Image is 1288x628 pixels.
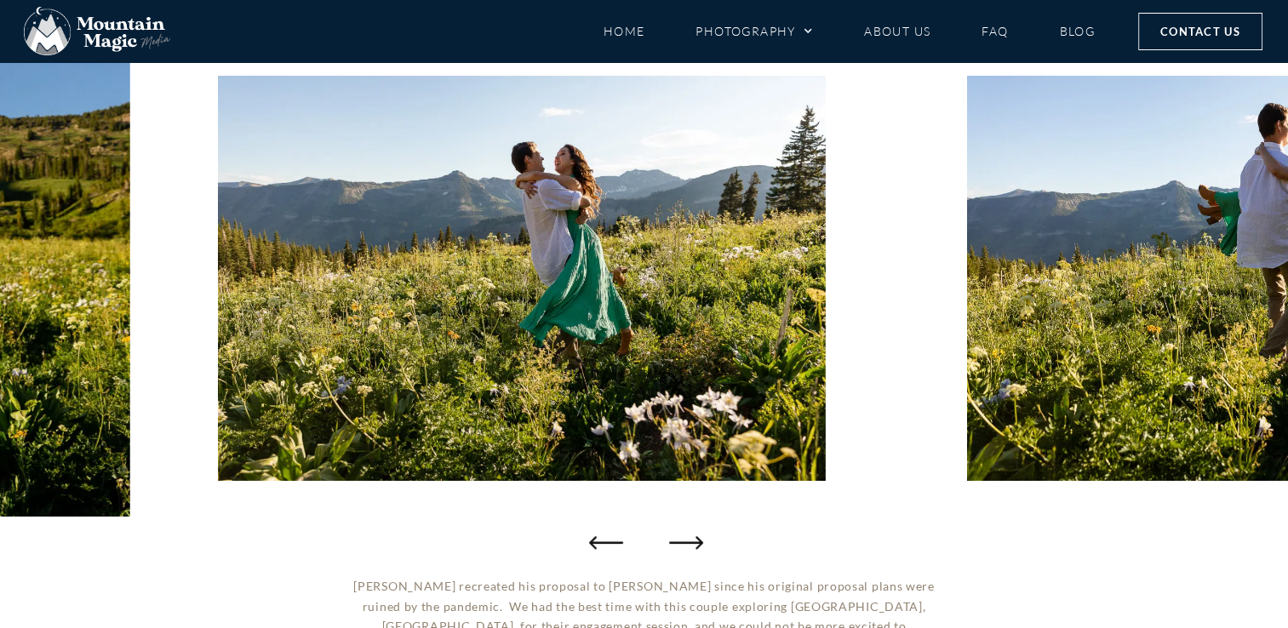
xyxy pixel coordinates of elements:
[218,76,826,481] div: 11 / 36
[1059,16,1095,46] a: Blog
[589,525,623,559] div: Previous slide
[604,16,645,46] a: Home
[1138,13,1262,50] a: Contact Us
[604,16,1096,46] nav: Menu
[864,16,930,46] a: About Us
[696,16,813,46] a: Photography
[982,16,1008,46] a: FAQ
[24,7,170,56] img: Mountain Magic Media photography logo Crested Butte Photographer
[1160,22,1240,41] span: Contact Us
[218,76,826,481] img: engaged couple review testimonial mountains Crested Butte photographer Gunnison photographers Col...
[666,525,700,559] div: Next slide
